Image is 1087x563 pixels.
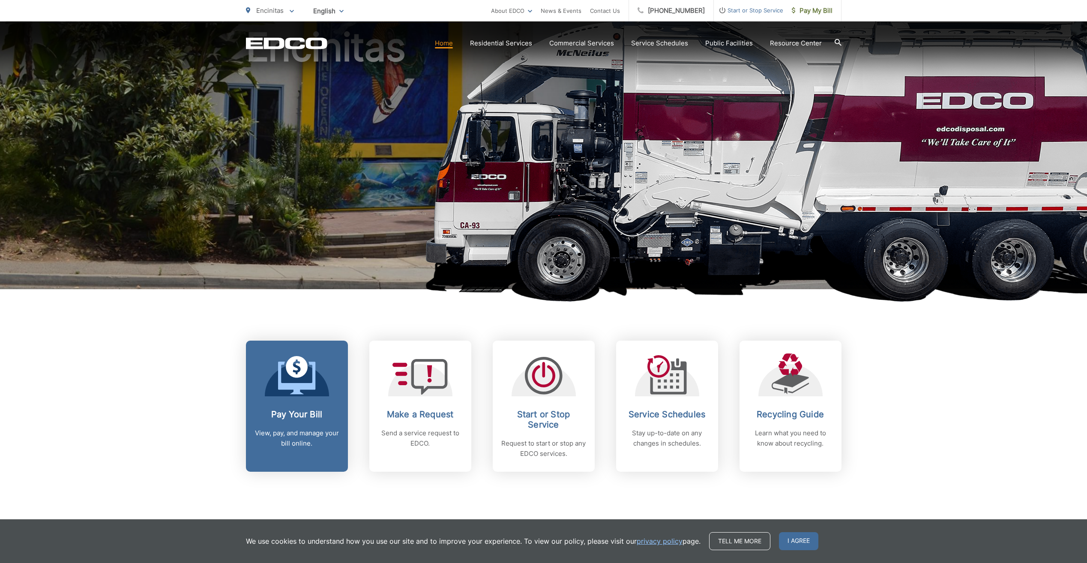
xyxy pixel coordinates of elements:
a: Residential Services [470,38,532,48]
a: privacy policy [637,536,683,546]
a: Contact Us [590,6,620,16]
a: Recycling Guide Learn what you need to know about recycling. [740,341,841,472]
a: Home [435,38,453,48]
span: Pay My Bill [792,6,832,16]
a: Service Schedules [631,38,688,48]
p: View, pay, and manage your bill online. [255,428,339,449]
a: Public Facilities [705,38,753,48]
p: Stay up-to-date on any changes in schedules. [625,428,710,449]
p: Send a service request to EDCO. [378,428,463,449]
h2: Recycling Guide [748,409,833,419]
a: Service Schedules Stay up-to-date on any changes in schedules. [616,341,718,472]
a: EDCD logo. Return to the homepage. [246,37,327,49]
h2: Pay Your Bill [255,409,339,419]
p: We use cookies to understand how you use our site and to improve your experience. To view our pol... [246,536,701,546]
p: Request to start or stop any EDCO services. [501,438,586,459]
a: Tell me more [709,532,770,550]
a: Make a Request Send a service request to EDCO. [369,341,471,472]
a: Pay Your Bill View, pay, and manage your bill online. [246,341,348,472]
span: English [307,3,350,18]
a: Commercial Services [549,38,614,48]
h2: Service Schedules [625,409,710,419]
p: Learn what you need to know about recycling. [748,428,833,449]
h2: Start or Stop Service [501,409,586,430]
a: News & Events [541,6,581,16]
a: Resource Center [770,38,822,48]
span: I agree [779,532,818,550]
span: Encinitas [256,6,284,15]
h2: Make a Request [378,409,463,419]
h1: Encinitas [246,26,841,297]
a: About EDCO [491,6,532,16]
